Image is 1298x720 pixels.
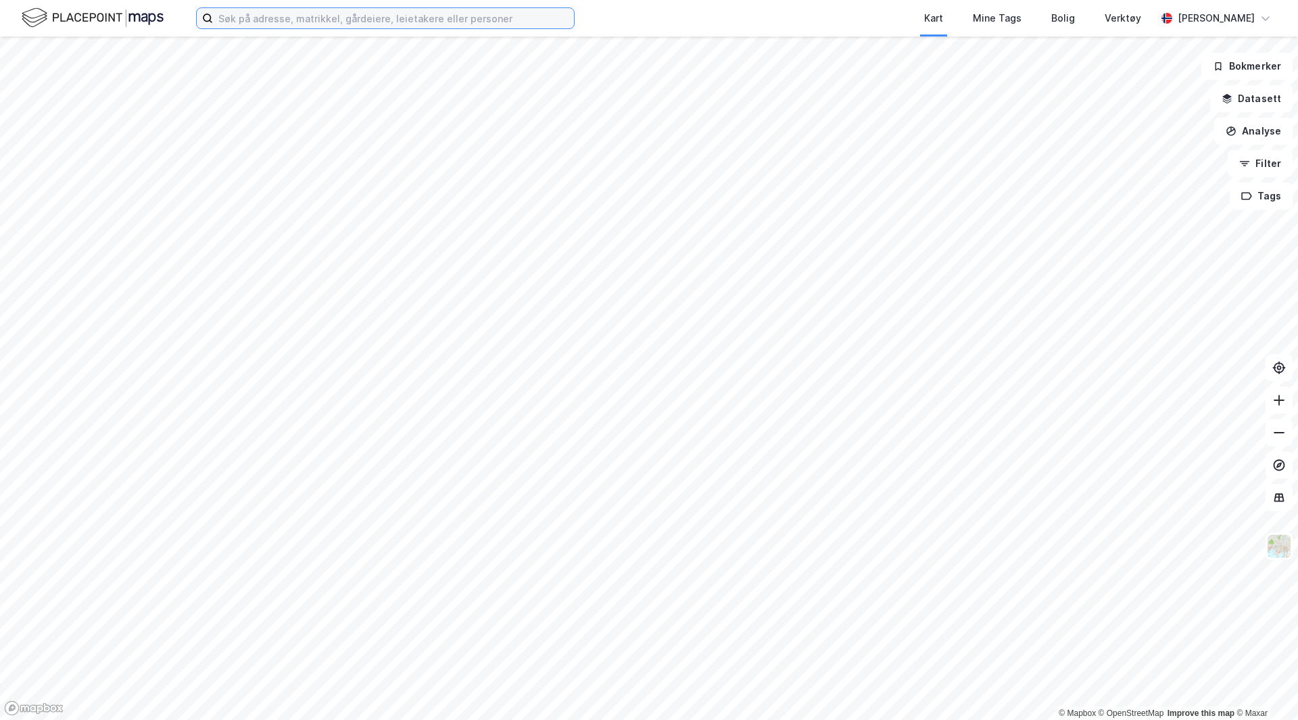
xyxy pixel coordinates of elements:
[1178,10,1255,26] div: [PERSON_NAME]
[1230,655,1298,720] iframe: Chat Widget
[1214,118,1293,145] button: Analyse
[22,6,164,30] img: logo.f888ab2527a4732fd821a326f86c7f29.svg
[1266,533,1292,559] img: Z
[1051,10,1075,26] div: Bolig
[1228,150,1293,177] button: Filter
[213,8,574,28] input: Søk på adresse, matrikkel, gårdeiere, leietakere eller personer
[4,700,64,716] a: Mapbox homepage
[1210,85,1293,112] button: Datasett
[973,10,1021,26] div: Mine Tags
[924,10,943,26] div: Kart
[1230,183,1293,210] button: Tags
[1230,655,1298,720] div: Kontrollprogram for chat
[1201,53,1293,80] button: Bokmerker
[1099,709,1164,718] a: OpenStreetMap
[1105,10,1141,26] div: Verktøy
[1059,709,1096,718] a: Mapbox
[1168,709,1234,718] a: Improve this map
